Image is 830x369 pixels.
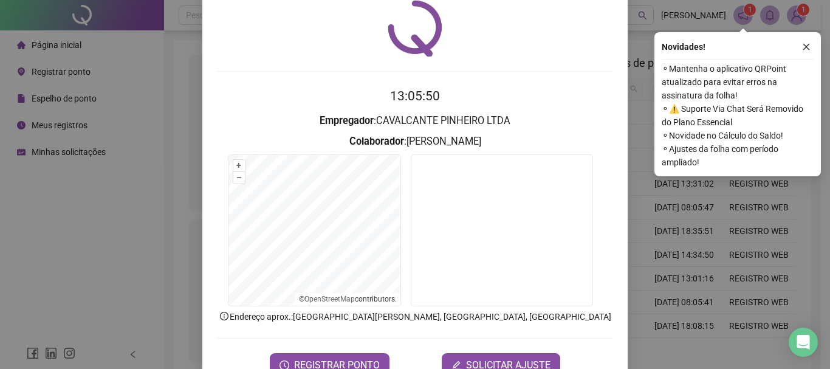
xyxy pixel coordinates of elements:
a: OpenStreetMap [304,295,355,303]
span: close [802,43,811,51]
p: Endereço aprox. : [GEOGRAPHIC_DATA][PERSON_NAME], [GEOGRAPHIC_DATA], [GEOGRAPHIC_DATA] [217,310,613,323]
h3: : [PERSON_NAME] [217,134,613,150]
strong: Empregador [320,115,374,126]
li: © contributors. [299,295,397,303]
span: ⚬ Mantenha o aplicativo QRPoint atualizado para evitar erros na assinatura da folha! [662,62,814,102]
div: Open Intercom Messenger [789,328,818,357]
span: Novidades ! [662,40,705,53]
button: – [233,172,245,184]
span: ⚬ Ajustes da folha com período ampliado! [662,142,814,169]
time: 13:05:50 [390,89,440,103]
span: info-circle [219,311,230,322]
h3: : CAVALCANTE PINHEIRO LTDA [217,113,613,129]
strong: Colaborador [349,136,404,147]
span: ⚬ ⚠️ Suporte Via Chat Será Removido do Plano Essencial [662,102,814,129]
span: ⚬ Novidade no Cálculo do Saldo! [662,129,814,142]
button: + [233,160,245,171]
